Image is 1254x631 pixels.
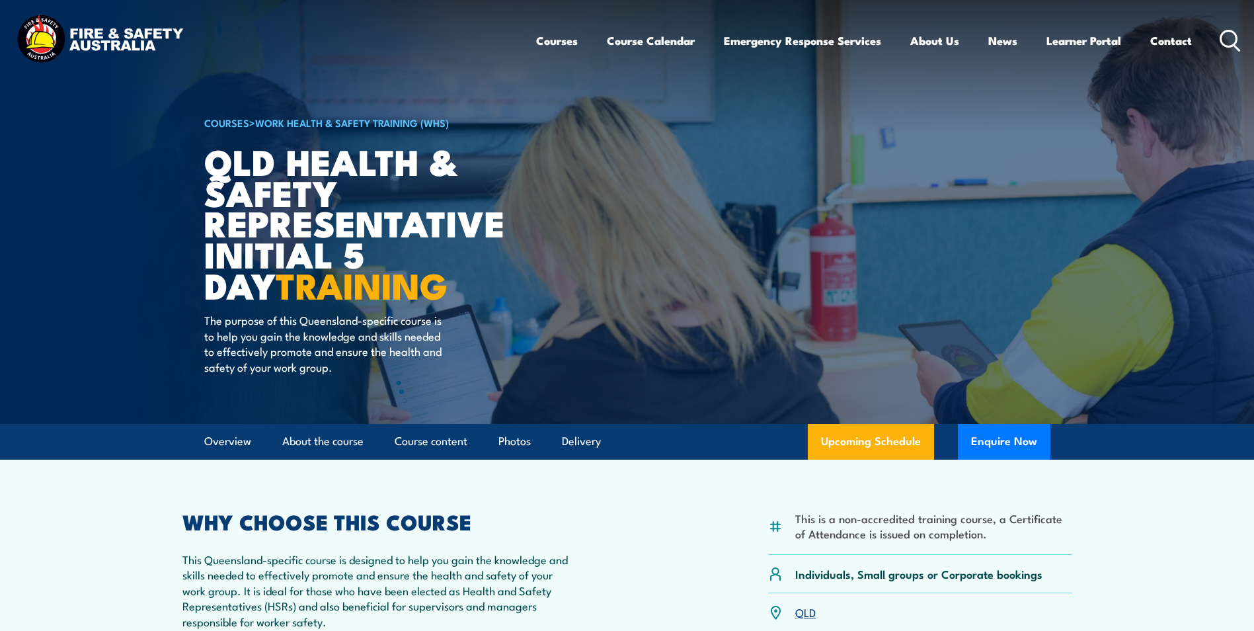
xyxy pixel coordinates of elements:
[1150,23,1192,58] a: Contact
[607,23,695,58] a: Course Calendar
[536,23,578,58] a: Courses
[958,424,1050,460] button: Enquire Now
[795,511,1072,542] li: This is a non-accredited training course, a Certificate of Attendance is issued on completion.
[204,114,531,130] h6: >
[910,23,959,58] a: About Us
[204,312,446,374] p: The purpose of this Queensland-specific course is to help you gain the knowledge and skills neede...
[182,552,568,629] p: This Queensland-specific course is designed to help you gain the knowledge and skills needed to e...
[204,115,249,130] a: COURSES
[808,424,934,460] a: Upcoming Schedule
[182,512,568,530] h2: WHY CHOOSE THIS COURSE
[724,23,881,58] a: Emergency Response Services
[276,257,448,312] strong: TRAINING
[255,115,449,130] a: Work Health & Safety Training (WHS)
[204,424,251,459] a: Overview
[795,566,1042,581] p: Individuals, Small groups or Corporate bookings
[395,424,467,459] a: Course content
[988,23,1017,58] a: News
[498,424,531,459] a: Photos
[562,424,601,459] a: Delivery
[1046,23,1121,58] a: Learner Portal
[795,604,816,620] a: QLD
[282,424,364,459] a: About the course
[204,146,531,300] h1: QLD Health & Safety Representative Initial 5 Day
